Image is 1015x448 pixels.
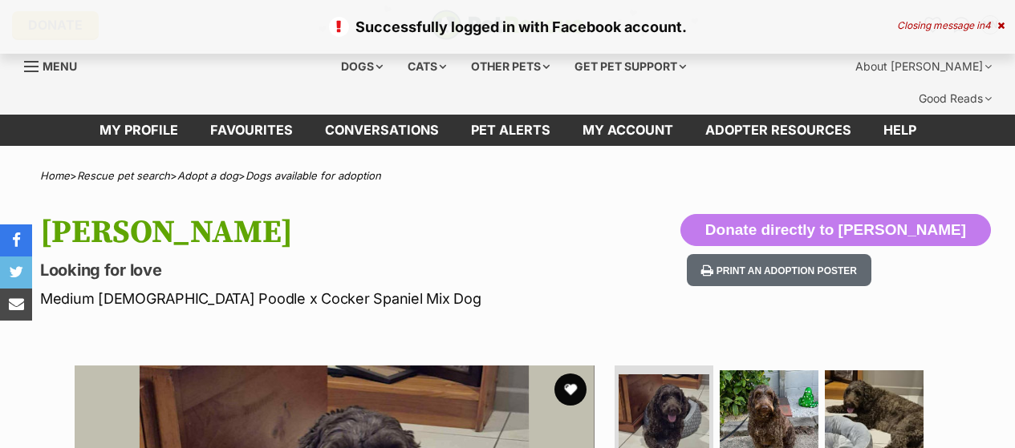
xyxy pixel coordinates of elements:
[330,50,394,83] div: Dogs
[43,59,77,73] span: Menu
[40,259,620,281] p: Looking for love
[907,83,1003,115] div: Good Reads
[554,373,587,406] button: favourite
[309,115,455,146] a: conversations
[396,50,457,83] div: Cats
[194,115,309,146] a: Favourites
[455,115,566,146] a: Pet alerts
[867,115,932,146] a: Help
[844,50,1003,83] div: About [PERSON_NAME]
[177,169,238,182] a: Adopt a dog
[40,288,620,309] p: Medium [DEMOGRAPHIC_DATA] Poodle x Cocker Spaniel Mix Dog
[40,169,70,182] a: Home
[83,115,194,146] a: My profile
[460,50,561,83] div: Other pets
[24,50,88,79] a: Menu
[563,50,697,83] div: Get pet support
[680,214,991,246] button: Donate directly to [PERSON_NAME]
[687,254,871,287] button: Print an adoption poster
[16,16,999,38] p: Successfully logged in with Facebook account.
[689,115,867,146] a: Adopter resources
[985,19,991,31] span: 4
[566,115,689,146] a: My account
[77,169,170,182] a: Rescue pet search
[40,214,620,251] h1: [PERSON_NAME]
[897,20,1005,31] div: Closing message in
[246,169,381,182] a: Dogs available for adoption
